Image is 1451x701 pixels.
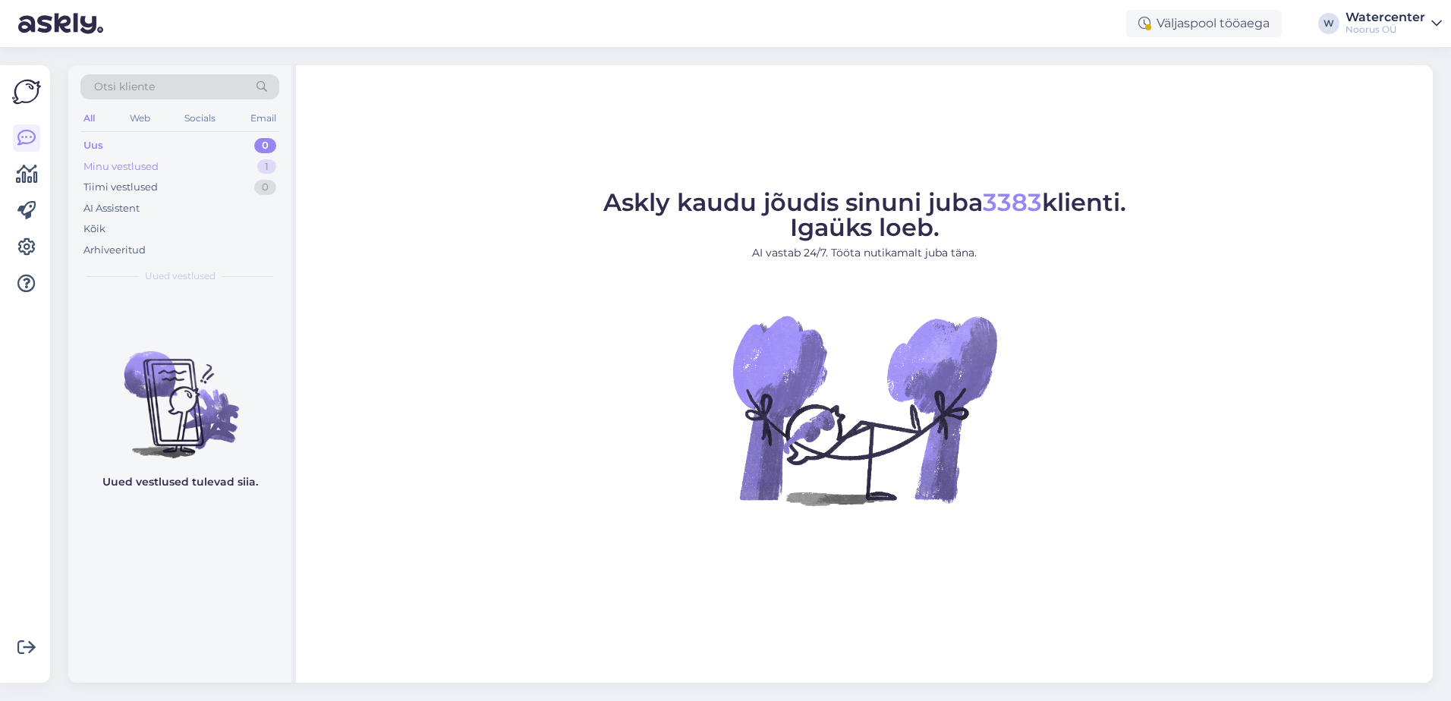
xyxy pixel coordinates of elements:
[102,474,258,490] p: Uued vestlused tulevad siia.
[94,79,155,95] span: Otsi kliente
[1318,13,1339,34] div: W
[603,245,1126,261] p: AI vastab 24/7. Tööta nutikamalt juba täna.
[83,180,158,195] div: Tiimi vestlused
[83,243,146,258] div: Arhiveeritud
[257,159,276,174] div: 1
[83,201,140,216] div: AI Assistent
[145,269,216,283] span: Uued vestlused
[1346,11,1425,24] div: Watercenter
[1346,11,1442,36] a: WatercenterNoorus OÜ
[83,159,159,174] div: Minu vestlused
[983,187,1042,217] span: 3383
[728,273,1001,546] img: No Chat active
[83,138,103,153] div: Uus
[80,108,98,128] div: All
[1346,24,1425,36] div: Noorus OÜ
[181,108,219,128] div: Socials
[68,324,291,461] img: No chats
[254,138,276,153] div: 0
[603,187,1126,242] span: Askly kaudu jõudis sinuni juba klienti. Igaüks loeb.
[254,180,276,195] div: 0
[83,222,105,237] div: Kõik
[247,108,279,128] div: Email
[1126,10,1282,37] div: Väljaspool tööaega
[12,77,41,106] img: Askly Logo
[127,108,153,128] div: Web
